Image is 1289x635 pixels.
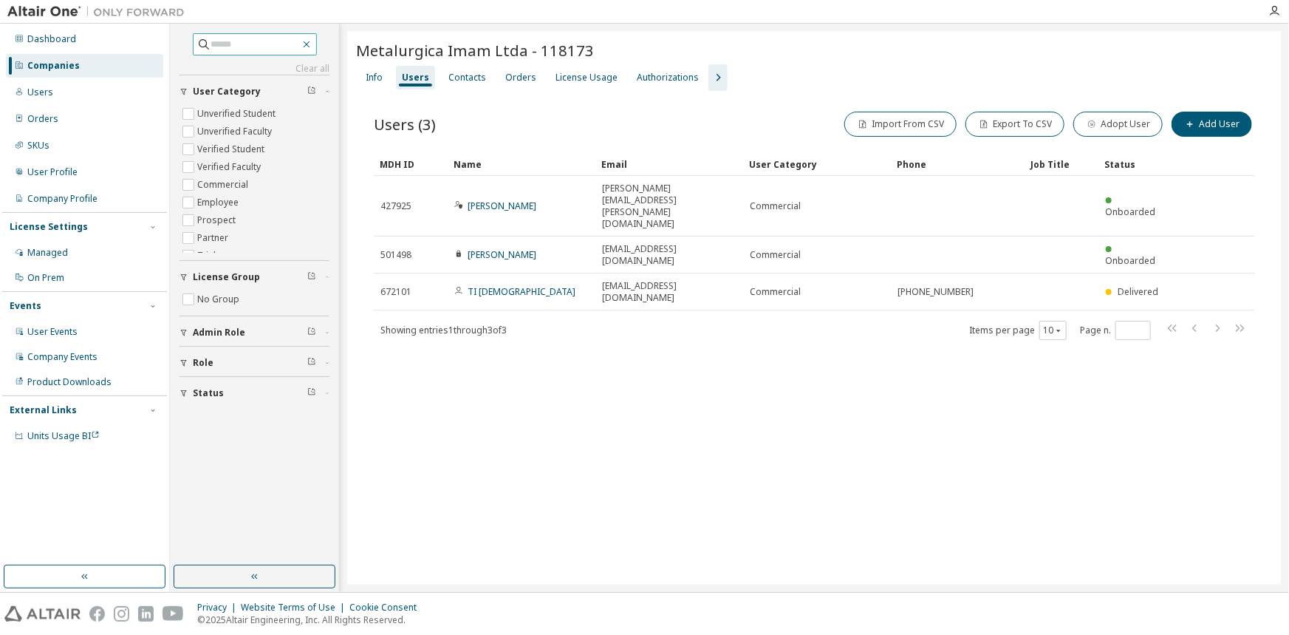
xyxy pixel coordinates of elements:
div: User Events [27,326,78,338]
div: Product Downloads [27,376,112,388]
button: Import From CSV [844,112,957,137]
div: Users [402,72,429,84]
div: SKUs [27,140,49,152]
span: Clear filter [307,387,316,399]
div: Company Profile [27,193,98,205]
a: TI [DEMOGRAPHIC_DATA] [468,285,575,298]
span: Commercial [750,200,801,212]
p: © 2025 Altair Engineering, Inc. All Rights Reserved. [197,614,425,626]
span: [EMAIL_ADDRESS][DOMAIN_NAME] [602,243,736,267]
a: [PERSON_NAME] [468,248,536,261]
div: Website Terms of Use [241,602,349,614]
label: Verified Faculty [197,158,264,176]
button: Adopt User [1073,112,1163,137]
label: Partner [197,229,231,247]
span: 427925 [380,200,411,212]
div: Status [1105,152,1167,176]
span: [PERSON_NAME][EMAIL_ADDRESS][PERSON_NAME][DOMAIN_NAME] [602,183,736,230]
span: Items per page [969,321,1067,340]
div: Companies [27,60,80,72]
label: Unverified Student [197,105,278,123]
div: User Profile [27,166,78,178]
div: Managed [27,247,68,259]
div: Users [27,86,53,98]
a: Clear all [179,63,329,75]
button: Role [179,347,329,379]
span: Onboarded [1106,206,1156,218]
span: Page n. [1080,321,1151,340]
div: Orders [27,113,58,125]
div: On Prem [27,272,64,284]
div: User Category [749,152,885,176]
button: Status [179,377,329,410]
span: Showing entries 1 through 3 of 3 [380,324,507,336]
span: Clear filter [307,357,316,369]
span: Units Usage BI [27,429,100,442]
span: [EMAIL_ADDRESS][DOMAIN_NAME] [602,280,736,304]
div: Cookie Consent [349,602,425,614]
img: facebook.svg [89,606,105,622]
div: Email [601,152,737,176]
span: Clear filter [307,271,316,283]
div: MDH ID [380,152,442,176]
img: youtube.svg [163,606,184,622]
span: 501498 [380,249,411,261]
span: Onboarded [1106,254,1156,267]
div: Orders [505,72,536,84]
a: [PERSON_NAME] [468,200,536,212]
div: Authorizations [637,72,699,84]
label: Verified Student [197,140,267,158]
label: Unverified Faculty [197,123,275,140]
img: Altair One [7,4,192,19]
label: No Group [197,291,242,308]
span: Clear filter [307,86,316,98]
div: Privacy [197,602,241,614]
button: 10 [1043,325,1063,336]
img: instagram.svg [114,606,129,622]
div: Contacts [448,72,486,84]
div: Dashboard [27,33,76,45]
span: 672101 [380,286,411,298]
div: External Links [10,404,77,416]
div: Job Title [1031,152,1093,176]
img: linkedin.svg [138,606,154,622]
span: Metalurgica Imam Ltda - 118173 [356,40,594,61]
div: License Settings [10,221,88,233]
div: License Usage [555,72,618,84]
button: User Category [179,75,329,108]
span: Role [193,357,213,369]
button: License Group [179,261,329,293]
label: Trial [197,247,219,265]
span: Commercial [750,249,801,261]
button: Admin Role [179,316,329,349]
img: altair_logo.svg [4,606,81,622]
label: Commercial [197,176,251,194]
div: Phone [897,152,1019,176]
span: Status [193,387,224,399]
label: Prospect [197,211,239,229]
span: [PHONE_NUMBER] [897,286,974,298]
span: License Group [193,271,260,283]
div: Name [454,152,589,176]
button: Add User [1172,112,1252,137]
span: Commercial [750,286,801,298]
span: Delivered [1118,285,1158,298]
span: Clear filter [307,327,316,339]
button: Export To CSV [965,112,1064,137]
span: Admin Role [193,327,245,339]
div: Events [10,300,41,312]
label: Employee [197,194,242,211]
span: Users (3) [374,114,436,135]
span: User Category [193,86,261,98]
div: Info [366,72,383,84]
div: Company Events [27,351,98,363]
